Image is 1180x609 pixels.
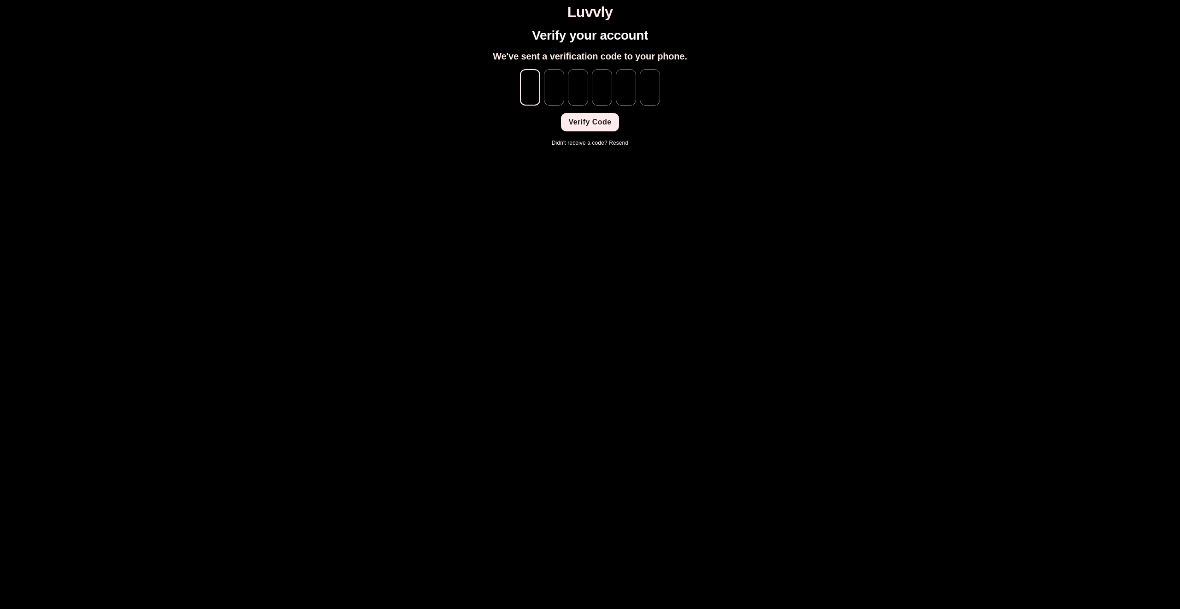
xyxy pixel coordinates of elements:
h2: We've sent a verification code to your phone. [493,51,687,62]
a: Resend [609,140,628,146]
button: Verify Code [561,113,619,131]
p: Didn't receive a code? [552,139,628,147]
h1: Verify your account [532,28,648,43]
h1: Luvvly [4,4,1176,21]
